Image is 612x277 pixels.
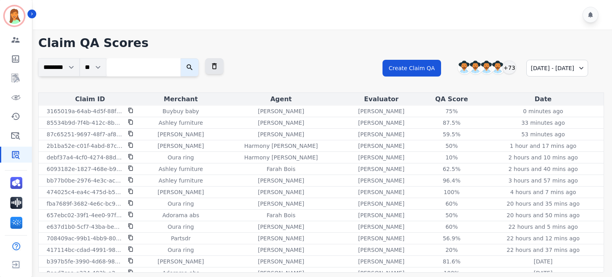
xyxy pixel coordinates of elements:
p: [PERSON_NAME] [258,177,304,185]
p: 33 minutes ago [521,119,565,127]
div: 56.9% [433,234,469,242]
p: 417114bc-cdad-4991-9828-83387b12e4df [47,246,123,254]
p: [PERSON_NAME] [358,246,404,254]
div: QA Score [422,94,481,104]
p: [PERSON_NAME] [158,188,204,196]
p: [PERSON_NAME] [358,223,404,231]
p: [PERSON_NAME] [158,257,204,265]
p: [PERSON_NAME] [358,165,404,173]
p: [PERSON_NAME] [358,234,404,242]
div: 96.4% [433,177,469,185]
p: [PERSON_NAME] [258,130,304,138]
p: Harmony [PERSON_NAME] [244,153,318,161]
p: 2b1ba52e-c01f-4abd-87c3-e9dd36f432fa [47,142,123,150]
p: 87c65251-9697-48f7-af84-b2ca51bb74b1 [47,130,123,138]
p: Ashley furniture [159,177,203,185]
p: 6093182e-1827-468e-b90d-fd7118179c8e [47,165,123,173]
div: 60% [433,223,469,231]
p: 9eed7caa-a234-493b-a2aa-cbde99789e1f [47,269,123,277]
div: 100% [433,188,469,196]
p: 22 hours and 12 mins ago [506,234,579,242]
p: Farah Bois [267,165,295,173]
p: 85534b9d-7f4b-412c-8b7a-c2ea4c3a055d [47,119,123,127]
p: Adorama abs [162,269,199,277]
p: 20 hours and 50 mins ago [506,211,579,219]
div: 81.6% [433,257,469,265]
p: [DATE] [534,269,552,277]
p: [PERSON_NAME] [358,211,404,219]
p: [PERSON_NAME] [258,223,304,231]
p: [PERSON_NAME] [358,200,404,208]
div: 50% [433,142,469,150]
p: fba7689f-3682-4e6c-bc95-8bf3a058670b [47,200,123,208]
p: [PERSON_NAME] [258,246,304,254]
p: [DATE] [534,257,552,265]
p: [PERSON_NAME] [358,153,404,161]
div: Date [484,94,602,104]
p: [PERSON_NAME] [258,257,304,265]
p: 0 minutes ago [523,107,563,115]
p: [PERSON_NAME] [358,257,404,265]
p: bb77b0be-2976-4e3c-ac54-f4b306cae75c [47,177,123,185]
p: [PERSON_NAME] [158,130,204,138]
div: 20% [433,246,469,254]
p: debf37a4-4cf0-4274-88d9-c481a0231595 [47,153,123,161]
p: Ashley furniture [159,165,203,173]
p: 2 hours and 10 mins ago [508,153,578,161]
div: Merchant [143,94,218,104]
p: [PERSON_NAME] [258,188,304,196]
div: 50% [433,211,469,219]
div: Claim ID [40,94,140,104]
p: 657ebc02-39f1-4ee0-97f4-5002de5d84f9 [47,211,123,219]
p: e637d1b0-5cf7-43ba-be1e-9b29024fe83c [47,223,123,231]
div: Evaluator [343,94,419,104]
p: [PERSON_NAME] [358,269,404,277]
p: [PERSON_NAME] [358,130,404,138]
p: Oura ring [168,223,194,231]
div: 100% [433,269,469,277]
p: 708409ac-99b1-4bb9-800e-a1e890b9d501 [47,234,123,242]
p: [PERSON_NAME] [358,142,404,150]
p: Ashley furniture [159,119,203,127]
div: [DATE] - [DATE] [526,60,588,77]
div: 75% [433,107,469,115]
p: [PERSON_NAME] [358,107,404,115]
div: 62.5% [433,165,469,173]
div: 59.5% [433,130,469,138]
p: [PERSON_NAME] [258,107,304,115]
p: [PERSON_NAME] [158,142,204,150]
h1: Claim QA Scores [38,36,604,50]
p: [PERSON_NAME] [258,119,304,127]
p: Partsdr [171,234,191,242]
button: Create Claim QA [382,60,441,77]
p: [PERSON_NAME] [358,119,404,127]
p: [PERSON_NAME] [258,269,304,277]
p: 53 minutes ago [521,130,565,138]
p: Farah Bois [267,211,295,219]
p: 22 hours and 37 mins ago [506,246,579,254]
p: 3 hours and 57 mins ago [508,177,578,185]
div: 60% [433,200,469,208]
p: [PERSON_NAME] [258,200,304,208]
p: Adorama abs [162,211,199,219]
p: Harmony [PERSON_NAME] [244,142,318,150]
div: Agent [222,94,340,104]
div: 87.5% [433,119,469,127]
p: 1 hour and 17 mins ago [510,142,577,150]
div: 10% [433,153,469,161]
div: +73 [502,61,516,74]
p: 20 hours and 35 mins ago [506,200,579,208]
p: [PERSON_NAME] [358,188,404,196]
p: 474025c4-ea4c-475d-b514-52f519d76e72 [47,188,123,196]
p: [PERSON_NAME] [358,177,404,185]
p: b397b5fe-3990-4d68-9872-33266d4b39df [47,257,123,265]
p: Oura ring [168,153,194,161]
p: Oura ring [168,246,194,254]
p: 2 hours and 40 mins ago [508,165,578,173]
p: 4 hours and 7 mins ago [510,188,576,196]
p: [PERSON_NAME] [258,234,304,242]
p: Buybuy baby [163,107,199,115]
p: 3165019a-64ab-4d5f-88fa-e32b05a0050a [47,107,123,115]
p: 22 hours and 5 mins ago [508,223,578,231]
p: Oura ring [168,200,194,208]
